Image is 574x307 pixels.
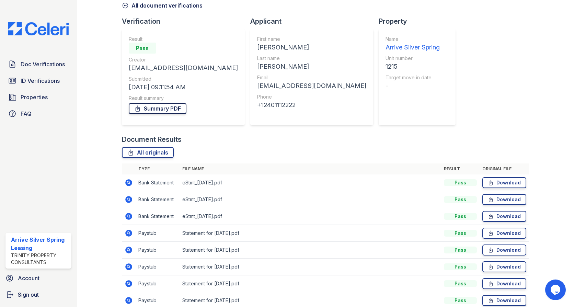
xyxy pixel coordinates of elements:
img: CE_Logo_Blue-a8612792a0a2168367f1c8372b55b34899dd931a85d93a1a3d3e32e68fde9ad4.png [3,22,74,35]
th: File name [180,163,441,174]
div: Trinity Property Consultants [11,252,69,266]
div: Arrive Silver Spring Leasing [11,236,69,252]
td: Statement for [DATE].pdf [180,275,441,292]
div: Email [257,74,366,81]
th: Type [136,163,180,174]
a: All originals [122,147,174,158]
a: Download [482,245,526,255]
td: eStmt_[DATE].pdf [180,208,441,225]
th: Result [441,163,480,174]
div: Document Results [122,135,182,144]
span: FAQ [21,110,32,118]
div: Result summary [129,95,238,102]
div: 1215 [386,62,440,71]
td: Bank Statement [136,208,180,225]
td: Bank Statement [136,191,180,208]
a: Properties [5,90,71,104]
a: Download [482,228,526,239]
div: Result [129,36,238,43]
a: FAQ [5,107,71,121]
span: Properties [21,93,48,101]
td: Paystub [136,242,180,259]
div: Arrive Silver Spring [386,43,440,52]
a: Doc Verifications [5,57,71,71]
a: Summary PDF [129,103,186,114]
div: Pass [444,179,477,186]
div: Unit number [386,55,440,62]
a: Download [482,278,526,289]
td: Paystub [136,225,180,242]
td: Statement for [DATE].pdf [180,242,441,259]
div: Submitted [129,76,238,82]
div: Pass [444,196,477,203]
td: Statement for [DATE].pdf [180,225,441,242]
div: [DATE] 09:11:54 AM [129,82,238,92]
div: Pass [444,263,477,270]
td: eStmt_[DATE].pdf [180,174,441,191]
a: ID Verifications [5,74,71,88]
a: Download [482,194,526,205]
a: Account [3,271,74,285]
div: [PERSON_NAME] [257,43,366,52]
a: Sign out [3,288,74,302]
div: Phone [257,93,366,100]
div: Property [379,16,461,26]
div: Target move in date [386,74,440,81]
a: Download [482,261,526,272]
span: Doc Verifications [21,60,65,68]
td: Bank Statement [136,174,180,191]
td: Paystub [136,259,180,275]
td: Paystub [136,275,180,292]
div: +12401112222 [257,100,366,110]
div: Pass [129,43,156,54]
div: Pass [444,213,477,220]
div: [EMAIL_ADDRESS][DOMAIN_NAME] [257,81,366,91]
span: Sign out [18,291,39,299]
a: All document verifications [122,1,203,10]
div: Name [386,36,440,43]
div: Last name [257,55,366,62]
a: Download [482,211,526,222]
a: Name Arrive Silver Spring [386,36,440,52]
div: Pass [444,247,477,253]
div: [PERSON_NAME] [257,62,366,71]
div: First name [257,36,366,43]
span: ID Verifications [21,77,60,85]
div: Applicant [250,16,379,26]
td: eStmt_[DATE].pdf [180,191,441,208]
a: Download [482,295,526,306]
div: [EMAIL_ADDRESS][DOMAIN_NAME] [129,63,238,73]
td: Statement for [DATE].pdf [180,259,441,275]
th: Original file [480,163,529,174]
a: Download [482,177,526,188]
div: Verification [122,16,250,26]
iframe: chat widget [545,280,567,300]
div: Pass [444,230,477,237]
div: Pass [444,297,477,304]
div: - [386,81,440,91]
span: Account [18,274,39,282]
div: Pass [444,280,477,287]
div: Creator [129,56,238,63]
